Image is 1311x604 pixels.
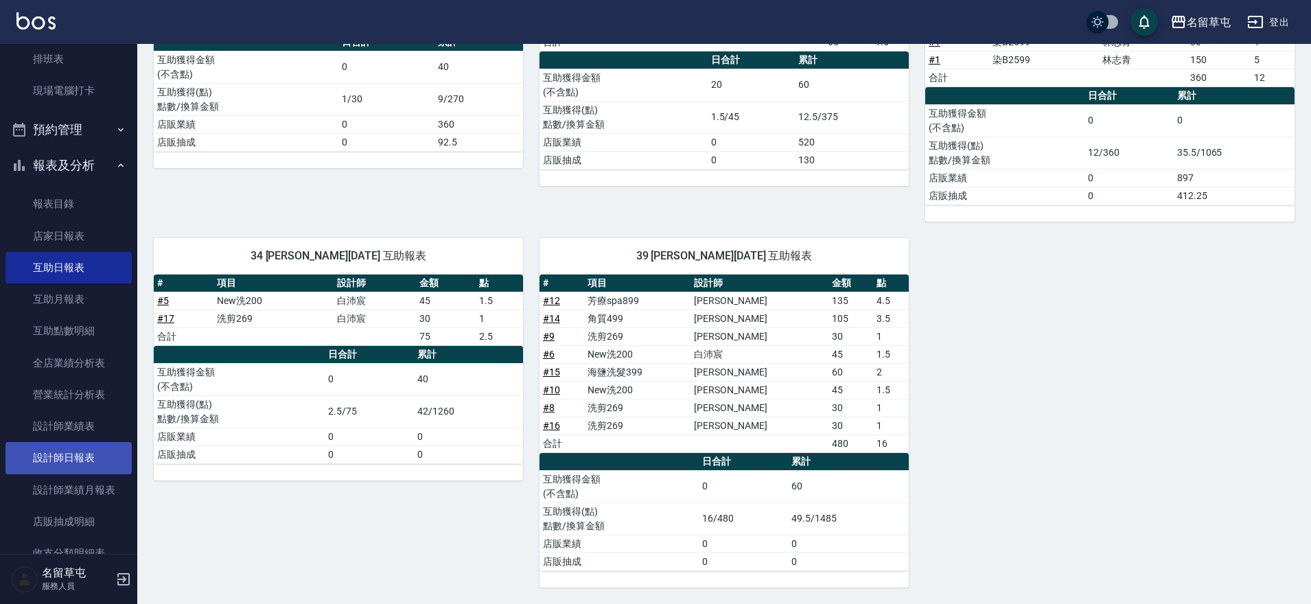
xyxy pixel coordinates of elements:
td: 0 [788,553,909,570]
a: #10 [543,384,560,395]
td: 0 [1084,169,1174,187]
td: 40 [414,363,523,395]
td: 75 [416,327,476,345]
th: # [540,275,584,292]
th: 日合計 [708,51,795,69]
td: New洗200 [584,381,691,399]
th: 累計 [788,453,909,471]
button: 登出 [1242,10,1295,35]
a: 收支分類明細表 [5,537,132,569]
th: 累計 [1174,87,1295,105]
button: 預約管理 [5,112,132,148]
button: 名留草屯 [1165,8,1236,36]
td: 92.5 [434,133,523,151]
td: 店販業績 [540,133,708,151]
td: 16 [873,434,909,452]
td: 360 [434,115,523,133]
td: New洗200 [213,292,334,310]
td: 洗剪269 [584,417,691,434]
td: 9/270 [434,83,523,115]
td: 2.5 [476,327,523,345]
td: 芳療spa899 [584,292,691,310]
td: 白沛宸 [334,292,416,310]
td: 30 [416,310,476,327]
td: 合計 [154,327,213,345]
a: #15 [543,367,560,377]
td: 互助獲得金額 (不含點) [154,51,338,83]
td: 0 [699,470,788,502]
a: 設計師業績表 [5,410,132,442]
td: 店販抽成 [540,151,708,169]
td: 0 [325,445,414,463]
td: 2 [873,363,909,381]
a: 店販抽成明細 [5,506,132,537]
table: a dense table [154,34,523,152]
a: 全店業績分析表 [5,347,132,379]
a: #17 [157,313,174,324]
td: 0 [1084,104,1174,137]
td: 45 [416,292,476,310]
td: 互助獲得(點) 點數/換算金額 [540,502,699,535]
td: 店販抽成 [540,553,699,570]
td: 20 [708,69,795,101]
td: 洗剪269 [584,399,691,417]
td: 互助獲得(點) 點數/換算金額 [540,101,708,133]
button: 報表及分析 [5,148,132,183]
td: 0 [338,51,434,83]
td: 35.5/1065 [1174,137,1295,169]
table: a dense table [154,346,523,464]
td: [PERSON_NAME] [691,327,828,345]
th: 項目 [584,275,691,292]
a: #12 [543,295,560,306]
td: 0 [338,115,434,133]
td: [PERSON_NAME] [691,363,828,381]
td: New洗200 [584,345,691,363]
div: 名留草屯 [1187,14,1231,31]
td: 洗剪269 [213,310,334,327]
td: [PERSON_NAME] [691,399,828,417]
td: 1 [476,310,523,327]
td: 白沛宸 [691,345,828,363]
td: 1 [873,417,909,434]
td: 135 [828,292,873,310]
a: #9 [543,331,555,342]
td: 店販業績 [154,428,325,445]
td: 1 [873,399,909,417]
td: 42/1260 [414,395,523,428]
td: 合計 [925,69,989,86]
td: 520 [795,133,909,151]
td: 0 [699,535,788,553]
table: a dense table [925,87,1295,205]
a: 互助日報表 [5,252,132,283]
a: 報表目錄 [5,188,132,220]
td: 0 [325,363,414,395]
td: 1 [873,327,909,345]
td: 0 [708,133,795,151]
button: save [1130,8,1158,36]
td: [PERSON_NAME] [691,292,828,310]
td: 互助獲得金額 (不含點) [925,104,1084,137]
td: 3.5 [873,310,909,327]
td: 2.5/75 [325,395,414,428]
td: 洗剪269 [584,327,691,345]
table: a dense table [540,453,909,571]
a: 現場電腦打卡 [5,75,132,106]
td: 0 [708,151,795,169]
a: #1 [929,36,940,47]
td: 角質499 [584,310,691,327]
td: [PERSON_NAME] [691,417,828,434]
a: 設計師業績月報表 [5,474,132,506]
td: 染B2599 [989,51,1098,69]
th: 金額 [828,275,873,292]
td: 130 [795,151,909,169]
p: 服務人員 [42,580,112,592]
td: 412.25 [1174,187,1295,205]
td: 49.5/1485 [788,502,909,535]
td: 150 [1187,51,1251,69]
a: 互助月報表 [5,283,132,315]
td: [PERSON_NAME] [691,310,828,327]
td: 林志青 [1099,51,1187,69]
a: #14 [543,313,560,324]
td: 60 [828,363,873,381]
td: 互助獲得金額 (不含點) [154,363,325,395]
